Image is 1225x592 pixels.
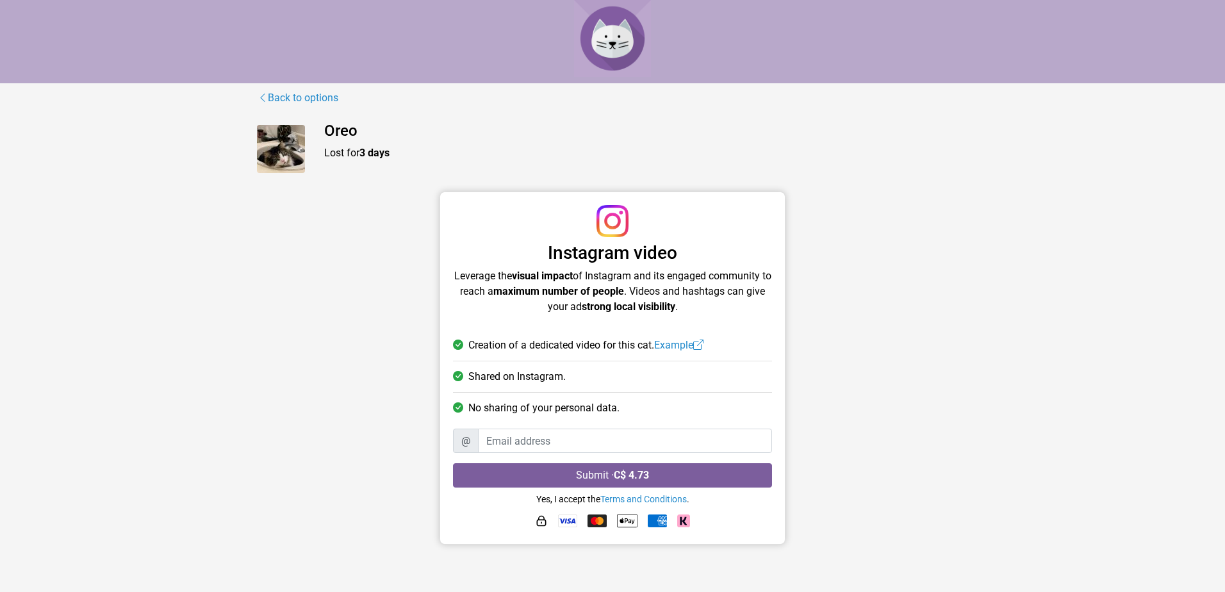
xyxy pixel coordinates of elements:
[257,90,339,106] a: Back to options
[324,145,968,161] p: Lost for
[493,285,624,297] strong: maximum number of people
[588,514,607,527] img: Mastercard
[468,400,620,416] span: No sharing of your personal data.
[614,469,649,481] strong: C$ 4.73
[677,514,690,527] img: Klarna
[536,494,689,504] small: Yes, I accept the .
[558,514,577,527] img: Visa
[648,514,667,527] img: American Express
[582,300,675,313] strong: strong local visibility
[468,338,703,353] span: Creation of a dedicated video for this cat.
[596,205,629,237] img: Instagram
[324,122,968,140] h4: Oreo
[478,429,772,453] input: Email address
[512,270,573,282] strong: visual impact
[600,494,687,504] a: Terms and Conditions
[535,514,548,527] img: HTTPS: secure payment
[453,429,479,453] span: @
[617,511,637,531] img: Apple Pay
[468,369,566,384] span: Shared on Instagram.
[359,147,390,159] strong: 3 days
[654,339,703,351] a: Example
[453,268,772,315] p: Leverage the of Instagram and its engaged community to reach a . Videos and hashtags can give you...
[453,242,772,264] h3: Instagram video
[453,463,772,488] button: Submit ·C$ 4.73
